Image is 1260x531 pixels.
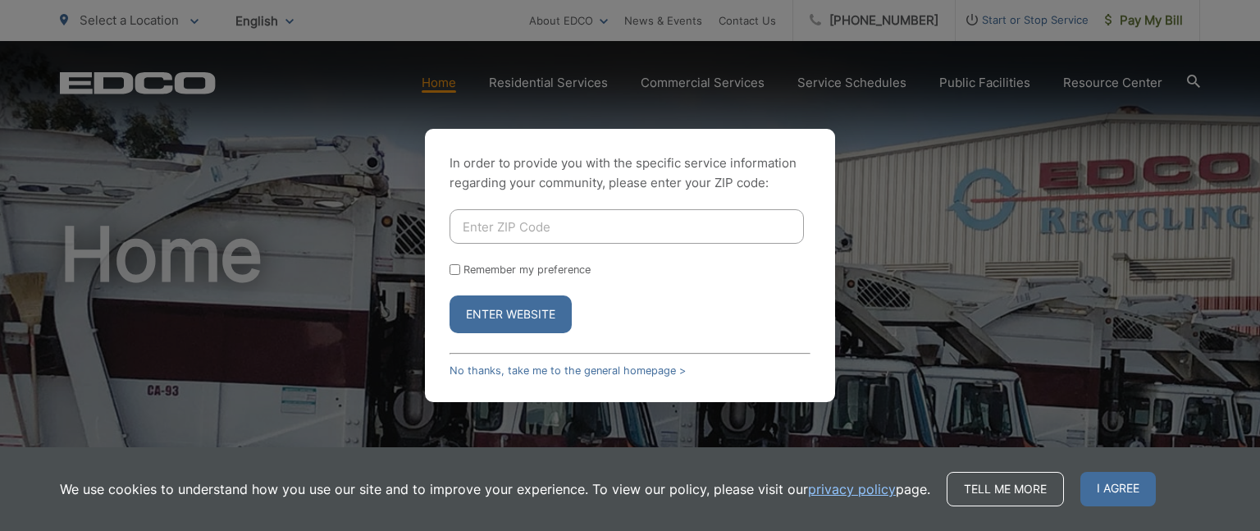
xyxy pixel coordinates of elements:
[450,364,686,377] a: No thanks, take me to the general homepage >
[60,479,930,499] p: We use cookies to understand how you use our site and to improve your experience. To view our pol...
[947,472,1064,506] a: Tell me more
[1080,472,1156,506] span: I agree
[450,295,572,333] button: Enter Website
[450,153,810,193] p: In order to provide you with the specific service information regarding your community, please en...
[808,479,896,499] a: privacy policy
[450,209,804,244] input: Enter ZIP Code
[463,263,591,276] label: Remember my preference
